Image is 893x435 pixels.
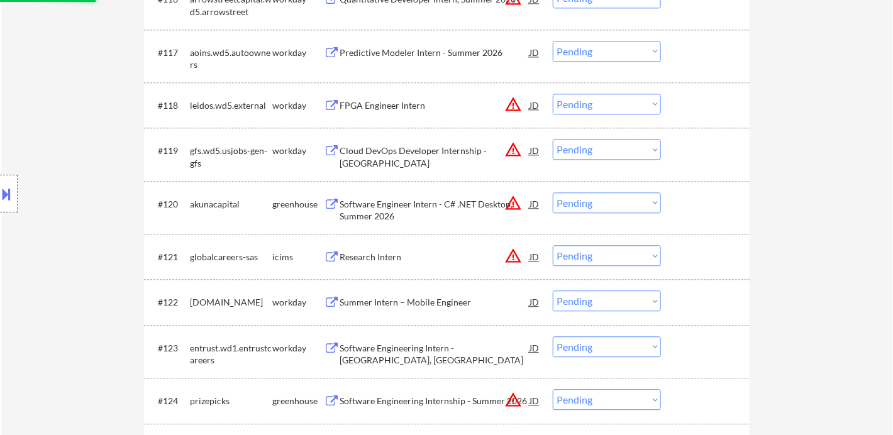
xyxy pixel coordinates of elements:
[272,296,324,309] div: workday
[158,342,180,355] div: #123
[340,198,530,223] div: Software Engineer Intern - C# .NET Desktop, Summer 2026
[340,99,530,112] div: FPGA Engineer Intern
[190,198,272,211] div: akunacapital
[272,198,324,211] div: greenhouse
[528,245,541,268] div: JD
[528,389,541,412] div: JD
[504,141,522,158] button: warning_amber
[190,145,272,169] div: gfs.wd5.usjobs-gen-gfs
[272,395,324,407] div: greenhouse
[272,342,324,355] div: workday
[272,99,324,112] div: workday
[272,47,324,59] div: workday
[190,47,272,71] div: aoins.wd5.autoowners
[340,296,530,309] div: Summer Intern – Mobile Engineer
[504,96,522,113] button: warning_amber
[190,342,272,366] div: entrust.wd1.entrustcareers
[528,192,541,215] div: JD
[340,342,530,366] div: Software Engineering Intern - [GEOGRAPHIC_DATA], [GEOGRAPHIC_DATA]
[528,41,541,63] div: JD
[340,395,530,407] div: Software Engineering Internship - Summer 2026
[272,251,324,263] div: icims
[504,194,522,212] button: warning_amber
[158,395,180,407] div: #124
[190,251,272,263] div: globalcareers-sas
[340,251,530,263] div: Research Intern
[504,391,522,409] button: warning_amber
[272,145,324,157] div: workday
[158,47,180,59] div: #117
[504,247,522,265] button: warning_amber
[190,296,272,309] div: [DOMAIN_NAME]
[528,139,541,162] div: JD
[190,99,272,112] div: leidos.wd5.external
[190,395,272,407] div: prizepicks
[528,94,541,116] div: JD
[528,290,541,313] div: JD
[528,336,541,359] div: JD
[340,47,530,59] div: Predictive Modeler Intern - Summer 2026
[340,145,530,169] div: Cloud DevOps Developer Internship - [GEOGRAPHIC_DATA]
